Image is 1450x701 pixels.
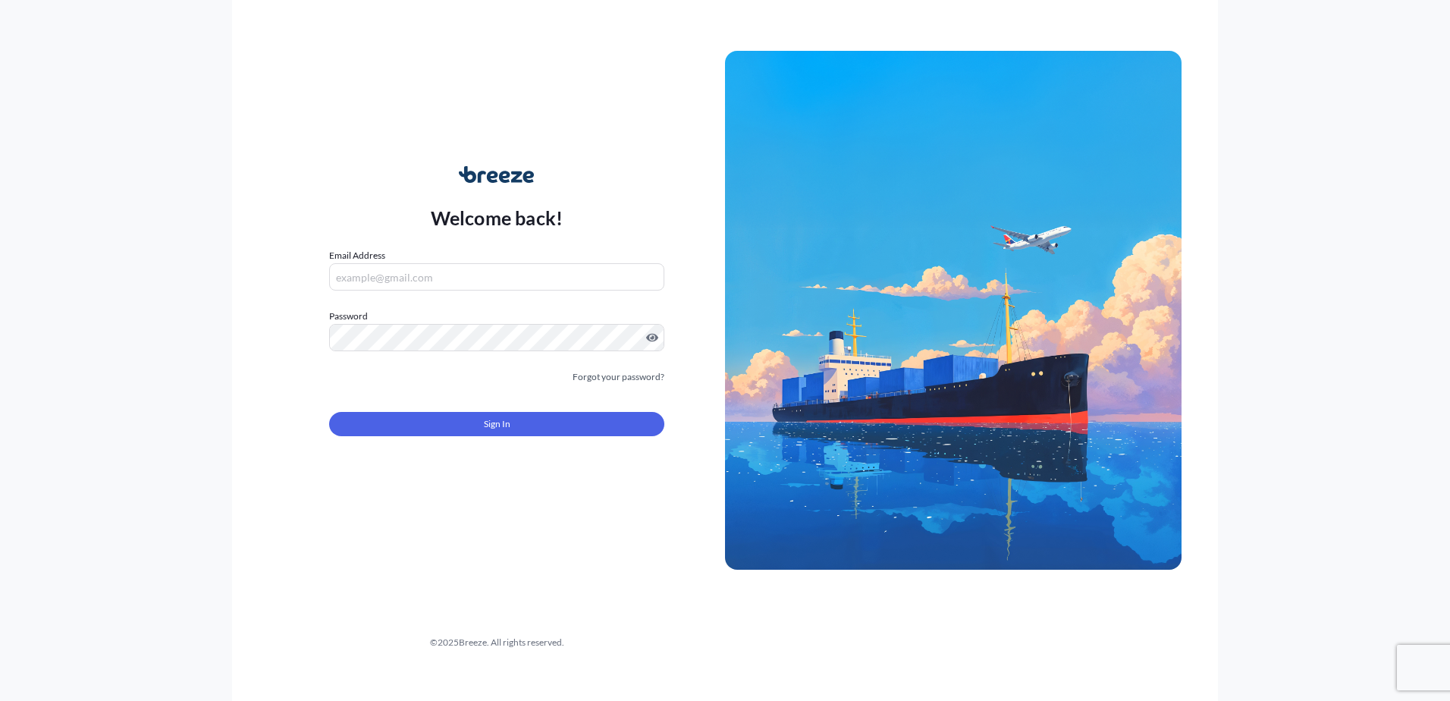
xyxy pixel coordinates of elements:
[725,51,1182,570] img: Ship illustration
[573,369,664,385] a: Forgot your password?
[268,635,725,650] div: © 2025 Breeze. All rights reserved.
[646,332,658,344] button: Show password
[329,412,664,436] button: Sign In
[431,206,563,230] p: Welcome back!
[329,263,664,291] input: example@gmail.com
[329,309,664,324] label: Password
[484,417,510,432] span: Sign In
[329,248,385,263] label: Email Address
